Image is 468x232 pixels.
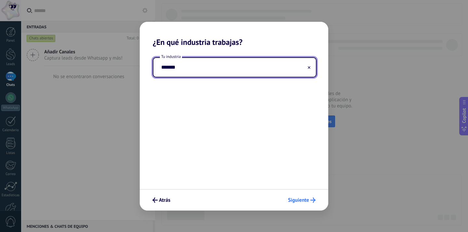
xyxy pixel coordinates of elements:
[149,195,173,206] button: Atrás
[160,54,182,60] span: Tu industria
[159,198,170,202] span: Atrás
[285,195,318,206] button: Siguiente
[288,198,309,202] span: Siguiente
[140,22,328,47] h2: ¿En qué industria trabajas?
